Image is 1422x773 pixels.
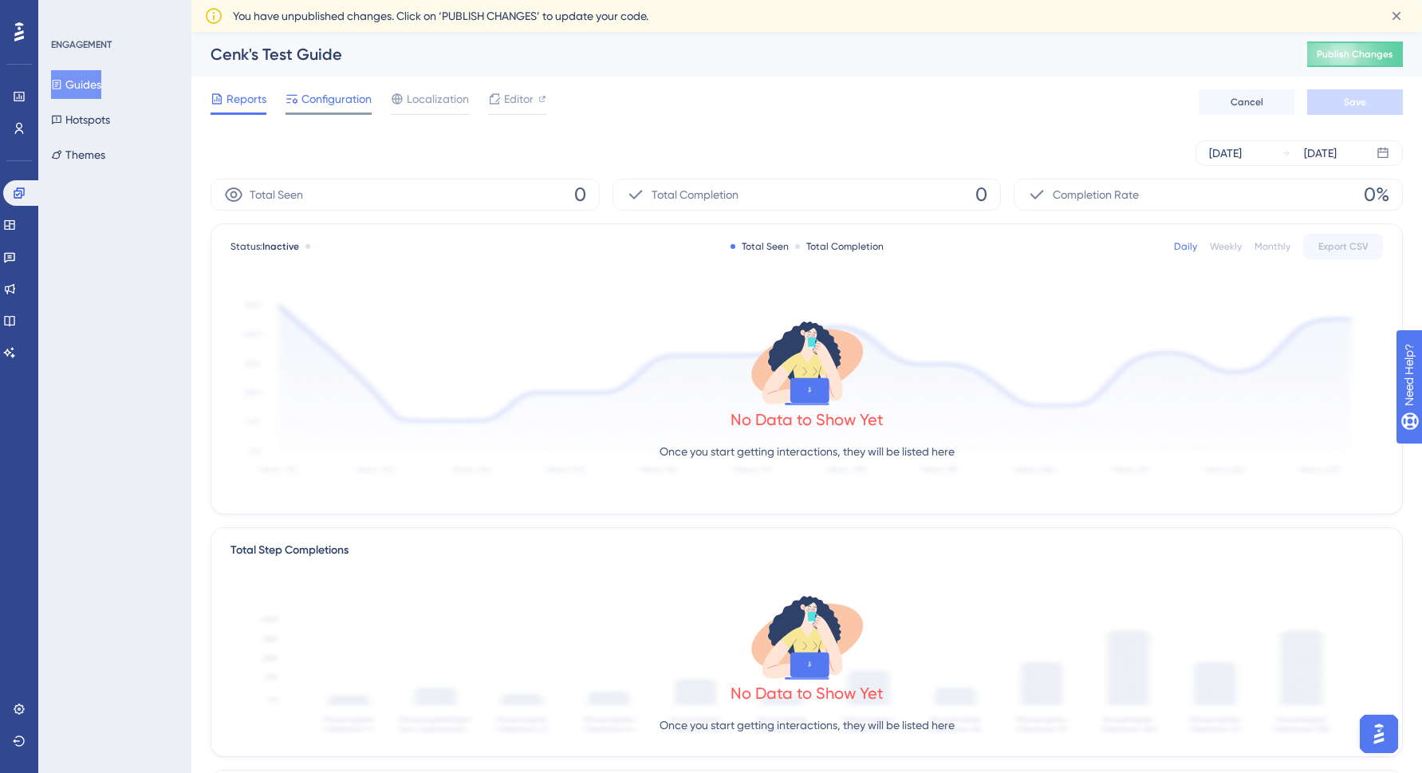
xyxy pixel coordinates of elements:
[504,89,534,108] span: Editor
[1231,96,1263,108] span: Cancel
[1053,185,1139,204] span: Completion Rate
[1303,234,1383,259] button: Export CSV
[51,105,110,134] button: Hotspots
[1307,41,1403,67] button: Publish Changes
[1210,240,1242,253] div: Weekly
[51,70,101,99] button: Guides
[1317,48,1393,61] span: Publish Changes
[230,541,349,560] div: Total Step Completions
[226,89,266,108] span: Reports
[1209,144,1242,163] div: [DATE]
[1255,240,1290,253] div: Monthly
[407,89,469,108] span: Localization
[795,240,884,253] div: Total Completion
[1364,182,1389,207] span: 0%
[51,140,105,169] button: Themes
[51,38,112,51] div: ENGAGEMENT
[574,182,586,207] span: 0
[37,4,100,23] span: Need Help?
[1355,710,1403,758] iframe: UserGuiding AI Assistant Launcher
[1307,89,1403,115] button: Save
[262,241,299,252] span: Inactive
[731,682,884,704] div: No Data to Show Yet
[975,182,987,207] span: 0
[230,240,299,253] span: Status:
[301,89,372,108] span: Configuration
[731,408,884,431] div: No Data to Show Yet
[1344,96,1366,108] span: Save
[1304,144,1337,163] div: [DATE]
[660,442,955,461] p: Once you start getting interactions, they will be listed here
[1174,240,1197,253] div: Daily
[250,185,303,204] span: Total Seen
[652,185,739,204] span: Total Completion
[211,43,1267,65] div: Cenk's Test Guide
[660,716,955,735] p: Once you start getting interactions, they will be listed here
[731,240,789,253] div: Total Seen
[1318,240,1369,253] span: Export CSV
[233,6,648,26] span: You have unpublished changes. Click on ‘PUBLISH CHANGES’ to update your code.
[1199,89,1294,115] button: Cancel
